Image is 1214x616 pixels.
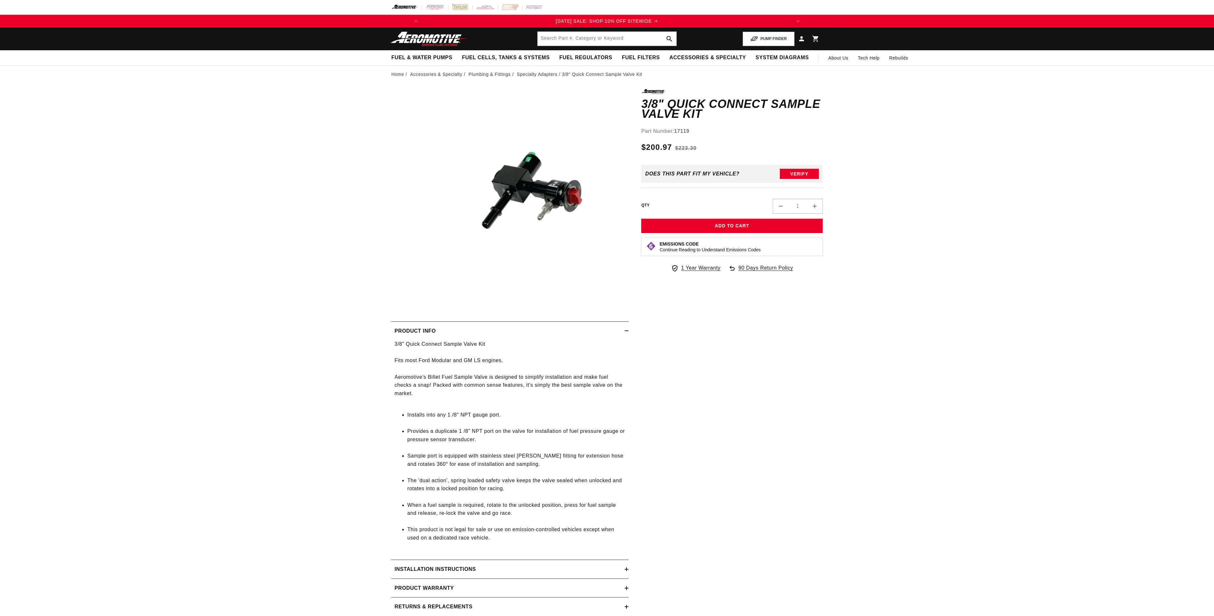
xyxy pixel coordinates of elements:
[645,171,739,177] div: Does This part fit My vehicle?
[395,603,472,611] h2: Returns & replacements
[389,31,469,46] img: Aeromotive
[659,241,699,247] strong: Emissions Code
[641,203,650,208] label: QTY
[665,50,751,65] summary: Accessories & Specialty
[407,427,625,443] li: Provides a duplicate 1 /8" NPT port on the valve for installation of fuel pressure gauge or press...
[391,89,628,308] media-gallery: Gallery Viewer
[828,55,848,61] span: About Us
[641,219,823,233] button: Add to Cart
[674,128,690,134] strong: 17119
[391,71,823,78] nav: breadcrumbs
[559,54,612,61] span: Fuel Regulators
[422,18,792,25] div: 1 of 3
[751,50,813,65] summary: System Diagrams
[556,19,652,24] span: [DATE] SALE: SHOP 10% OFF SITEWIDE
[641,99,823,119] h1: 3/8" Quick Connect Sample Valve Kit
[538,32,676,46] input: Search by Part Number, Category or Keyword
[858,54,880,61] span: Tech Help
[410,71,467,78] li: Accessories & Specialty
[659,241,761,253] button: Emissions CodeContinue Reading to Understand Emissions Codes
[407,411,625,419] li: Installs into any 1 /8" NPT gauge port.
[395,584,454,592] h2: Product warranty
[395,565,476,573] h2: Installation Instructions
[391,54,452,61] span: Fuel & Water Pumps
[659,247,761,253] p: Continue Reading to Understand Emissions Codes
[407,501,625,517] li: When a fuel sample is required, rotate to the unlocked position, press for fuel sample and releas...
[739,264,793,279] span: 90 Days Return Policy
[669,54,746,61] span: Accessories & Specialty
[407,452,625,468] li: Sample port is equipped with stainless steel [PERSON_NAME] fitting for extension hose and rotates...
[407,476,625,493] li: The 'dual action', spring loaded safety valve keeps the valve sealed when unlocked and rotates in...
[462,54,550,61] span: Fuel Cells, Tanks & Systems
[468,71,511,78] a: Plumbing & Fittings
[755,54,809,61] span: System Diagrams
[743,32,795,46] button: PUMP FINDER
[662,32,676,46] button: search button
[641,127,823,135] div: Part Number:
[375,15,839,28] slideshow-component: Translation missing: en.sections.announcements.announcement_bar
[780,169,819,179] button: Verify
[824,50,853,66] a: About Us
[391,579,628,597] summary: Product warranty
[457,50,555,65] summary: Fuel Cells, Tanks & Systems
[671,264,721,272] a: 1 Year Warranty
[884,50,913,66] summary: Rebuilds
[555,50,617,65] summary: Fuel Regulators
[728,264,793,279] a: 90 Days Return Policy
[395,327,436,335] h2: Product Info
[889,54,908,61] span: Rebuilds
[407,525,625,542] li: This product is not legal for sale or use on emission-controlled vehicles except when used on a d...
[391,560,628,579] summary: Installation Instructions
[391,322,628,340] summary: Product Info
[792,15,804,28] button: Translation missing: en.sections.announcements.next_announcement
[387,50,457,65] summary: Fuel & Water Pumps
[681,264,721,272] span: 1 Year Warranty
[622,54,660,61] span: Fuel Filters
[517,71,557,78] a: Specialty Adapters
[641,142,672,153] span: $200.97
[422,18,792,25] a: [DATE] SALE: SHOP 10% OFF SITEWIDE
[422,18,792,25] div: Announcement
[562,71,642,78] li: 3/8" Quick Connect Sample Valve Kit
[391,597,628,616] summary: Returns & replacements
[391,71,404,78] a: Home
[675,144,697,152] s: $223.30
[410,15,422,28] button: Translation missing: en.sections.announcements.previous_announcement
[853,50,884,66] summary: Tech Help
[617,50,665,65] summary: Fuel Filters
[646,241,656,251] img: Emissions code
[391,340,628,550] div: 3/8" Quick Connect Sample Valve Kit Fits most Ford Modular and GM LS engines. Aeromotive's Billet...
